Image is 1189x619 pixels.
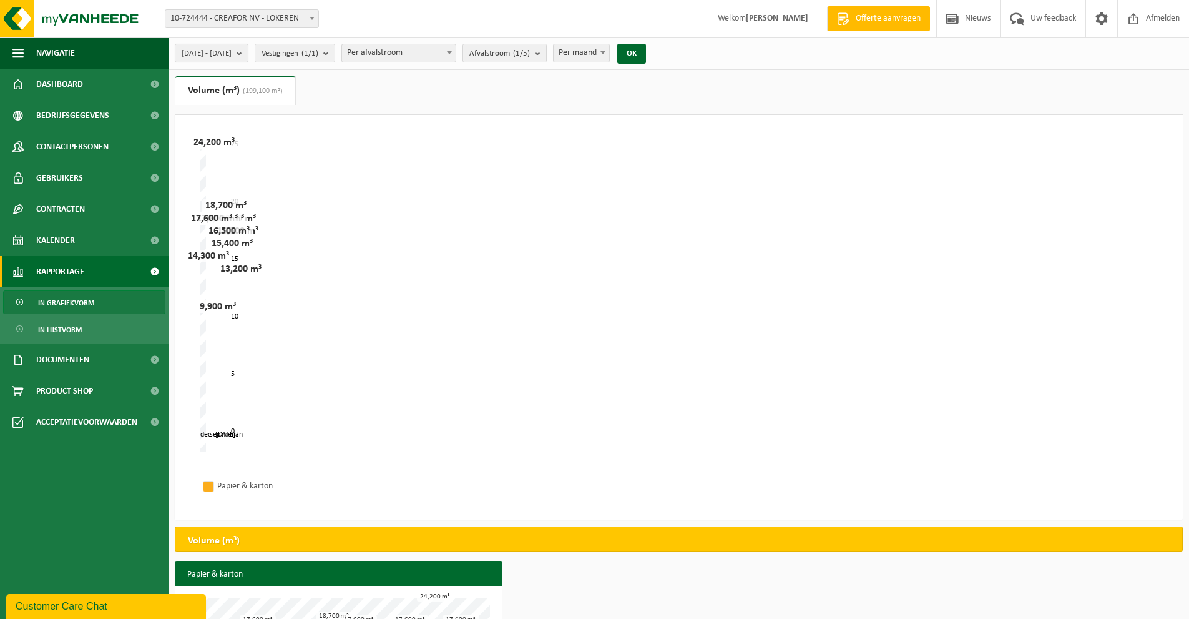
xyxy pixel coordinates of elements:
[182,44,232,63] span: [DATE] - [DATE]
[827,6,930,31] a: Offerte aanvragen
[36,407,137,438] span: Acceptatievoorwaarden
[462,44,547,62] button: Afvalstroom(1/5)
[853,12,924,25] span: Offerte aanvragen
[205,225,253,237] div: 16,500 m³
[617,44,646,64] button: OK
[175,527,252,555] h2: Volume (m³)
[36,375,93,407] span: Product Shop
[175,44,248,62] button: [DATE] - [DATE]
[165,10,318,27] span: 10-724444 - CREAFOR NV - LOKEREN
[262,44,318,63] span: Vestigingen
[301,49,318,57] count: (1/1)
[36,100,109,131] span: Bedrijfsgegevens
[469,44,530,63] span: Afvalstroom
[553,44,610,62] span: Per maand
[202,199,250,212] div: 18,700 m³
[217,263,265,275] div: 13,200 m³
[36,131,109,162] span: Contactpersonen
[36,37,75,69] span: Navigatie
[513,49,530,57] count: (1/5)
[3,290,165,314] a: In grafiekvorm
[36,162,83,194] span: Gebruikers
[36,344,89,375] span: Documenten
[255,44,335,62] button: Vestigingen(1/1)
[165,9,319,28] span: 10-724444 - CREAFOR NV - LOKEREN
[175,76,295,105] a: Volume (m³)
[240,87,283,95] span: (199,100 m³)
[38,318,82,342] span: In lijstvorm
[36,194,85,225] span: Contracten
[188,212,235,225] div: 17,600 m³
[38,291,94,315] span: In grafiekvorm
[208,237,256,250] div: 15,400 m³
[197,300,239,313] div: 9,900 m³
[417,592,453,602] div: 24,200 m³
[190,136,238,149] div: 24,200 m³
[6,592,208,619] iframe: chat widget
[746,14,808,23] strong: [PERSON_NAME]
[36,225,75,256] span: Kalender
[341,44,456,62] span: Per afvalstroom
[554,44,609,62] span: Per maand
[342,44,456,62] span: Per afvalstroom
[175,561,502,588] h3: Papier & karton
[36,256,84,287] span: Rapportage
[3,317,165,341] a: In lijstvorm
[185,250,232,262] div: 14,300 m³
[217,478,379,494] div: Papier & karton
[36,69,83,100] span: Dashboard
